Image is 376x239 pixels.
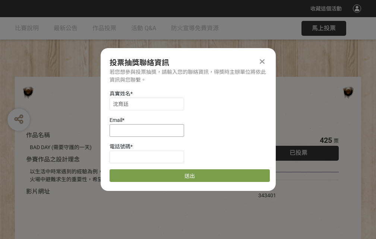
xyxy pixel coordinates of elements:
[301,21,346,36] button: 馬上投票
[171,25,219,32] span: 防火宣導免費資源
[110,117,122,123] span: Email
[110,57,267,68] div: 投票抽獎聯絡資訊
[54,25,78,32] span: 最新公告
[110,91,130,97] span: 真實姓名
[310,6,342,12] span: 收藏這個活動
[290,149,307,156] span: 已投票
[110,68,267,84] div: 若您想參與投票抽獎，請輸入您的聯絡資訊，得獎時主辦單位將依此資訊與您聯繫。
[320,136,332,145] span: 425
[171,17,219,40] a: 防火宣導免費資源
[26,132,50,139] span: 作品名稱
[278,184,315,191] iframe: Facebook Share
[15,25,39,32] span: 比賽說明
[26,188,50,195] span: 影片網址
[334,138,339,144] span: 票
[92,17,116,40] a: 作品投票
[110,144,130,150] span: 電話號碼
[131,17,156,40] a: 活動 Q&A
[54,17,78,40] a: 最新公告
[30,168,236,183] div: 以生活中時常遇到的經驗為例，透過對比的方式宣傳住宅用火災警報器、家庭逃生計畫及火場中避難求生的重要性，希望透過趣味的短影音讓更多人認識到更多的防火觀念。
[92,25,116,32] span: 作品投票
[15,17,39,40] a: 比賽說明
[312,25,336,32] span: 馬上投票
[110,169,270,182] button: 送出
[30,144,236,151] div: BAD DAY (需要守護的一天)
[131,25,156,32] span: 活動 Q&A
[26,156,80,163] span: 參賽作品之設計理念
